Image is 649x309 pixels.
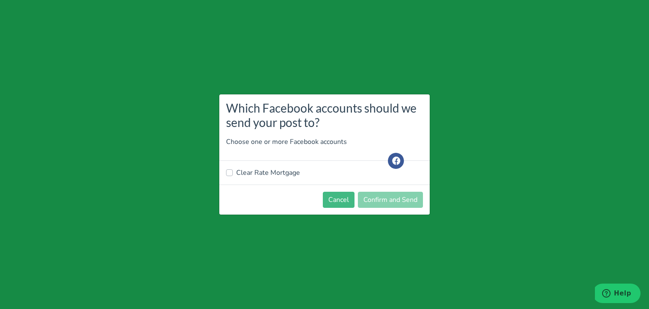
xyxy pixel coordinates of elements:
[226,137,423,147] p: Choose one or more Facebook accounts
[236,168,300,178] label: Clear Rate Mortgage
[323,192,354,208] button: Cancel
[226,101,423,130] h3: Which Facebook accounts should we send your post to?
[358,192,423,208] button: Confirm and Send
[595,284,641,305] iframe: Opens a widget where you can find more information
